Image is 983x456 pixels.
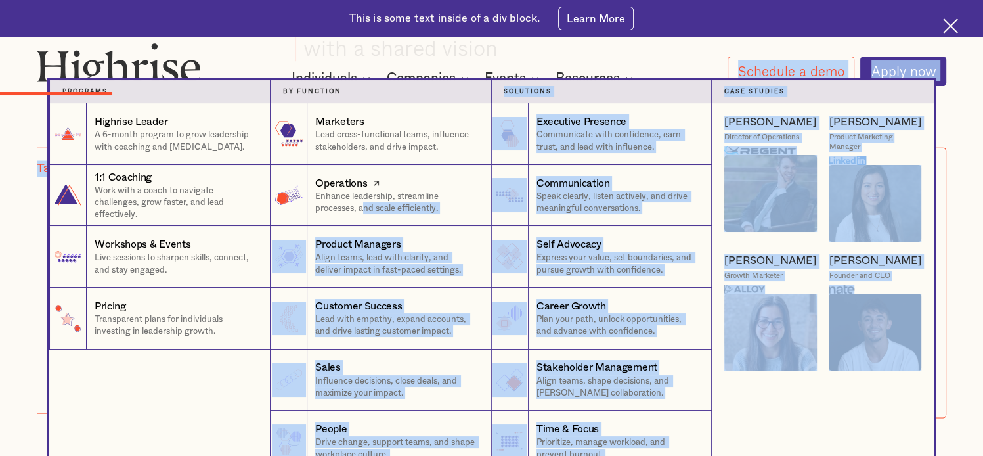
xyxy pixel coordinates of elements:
img: Highrise logo [37,43,201,93]
div: Director of Operations [724,133,800,143]
strong: by function [283,88,341,95]
a: MarketersLead cross-functional teams, influence stakeholders, and drive impact. [270,103,491,165]
a: PricingTransparent plans for individuals investing in leadership growth. [49,288,270,350]
div: Operations [315,176,367,191]
p: Enhance leadership, streamline processes, and scale efficiently. [315,191,479,215]
p: Align teams, shape decisions, and [PERSON_NAME] collaboration. [536,375,699,399]
a: 1:1 CoachingWork with a coach to navigate challenges, grow faster, and lead effectively. [49,165,270,227]
strong: Solutions [504,88,552,95]
div: People [315,422,347,436]
div: Self Advocacy [536,237,601,252]
img: Cross icon [943,18,958,34]
div: Sales [315,360,340,375]
a: Stakeholder ManagementAlign teams, shape decisions, and [PERSON_NAME] collaboration. [491,350,712,411]
div: Product Managers [315,237,401,252]
a: Executive PresenceCommunicate with confidence, earn trust, and lead with influence. [491,103,712,165]
div: Highrise Leader [95,114,167,129]
div: Individuals [292,70,357,86]
p: Lead with empathy, expand accounts, and drive lasting customer impact. [315,313,479,338]
div: Resources [556,70,620,86]
div: 1:1 Coaching [95,170,152,185]
a: Career GrowthPlan your path, unlock opportunities, and advance with confidence. [491,288,712,350]
div: Resources [556,70,637,86]
a: OperationsEnhance leadership, streamline processes, and scale efficiently. [270,165,491,227]
a: [PERSON_NAME] [724,254,817,269]
div: Events [485,70,543,86]
div: This is some text inside of a div block. [349,11,540,26]
a: Self AdvocacyExpress your value, set boundaries, and pursue growth with confidence. [491,226,712,288]
div: Customer Success [315,299,402,313]
div: Career Growth [536,299,606,313]
div: Workshops & Events [95,237,190,252]
p: A 6-month program to grow leadership with coaching and [MEDICAL_DATA]. [95,129,258,153]
a: [PERSON_NAME] [829,254,921,269]
a: Schedule a demo [728,57,854,86]
p: Work with a coach to navigate challenges, grow faster, and lead effectively. [95,185,258,221]
div: Events [485,70,526,86]
a: [PERSON_NAME] [724,116,817,130]
p: Lead cross-functional teams, influence stakeholders, and drive impact. [315,129,479,153]
strong: Programs [62,88,108,95]
p: Speak clearly, listen actively, and drive meaningful conversations. [536,191,699,215]
a: Customer SuccessLead with empathy, expand accounts, and drive lasting customer impact. [270,288,491,350]
div: Growth Marketer [724,271,783,281]
div: Communication [536,176,610,191]
p: Express your value, set boundaries, and pursue growth with confidence. [536,252,699,276]
a: [PERSON_NAME] [829,116,921,130]
div: Companies [387,70,473,86]
a: Highrise LeaderA 6-month program to grow leadership with coaching and [MEDICAL_DATA]. [49,103,270,165]
a: Product ManagersAlign teams, lead with clarity, and deliver impact in fast-paced settings. [270,226,491,288]
div: Founder and CEO [829,271,890,281]
p: Align teams, lead with clarity, and deliver impact in fast-paced settings. [315,252,479,276]
div: Product Marketing Manager [829,133,921,152]
div: Companies [387,70,456,86]
p: Live sessions to sharpen skills, connect, and stay engaged. [95,252,258,276]
a: Learn More [558,7,634,30]
a: CommunicationSpeak clearly, listen actively, and drive meaningful conversations. [491,165,712,227]
a: Apply now [860,57,946,87]
p: Plan your path, unlock opportunities, and advance with confidence. [536,313,699,338]
div: Individuals [292,70,374,86]
strong: Case Studies [724,88,785,95]
p: Influence decisions, close deals, and maximize your impact. [315,375,479,399]
p: Communicate with confidence, earn trust, and lead with influence. [536,129,699,153]
a: SalesInfluence decisions, close deals, and maximize your impact. [270,350,491,411]
a: Workshops & EventsLive sessions to sharpen skills, connect, and stay engaged. [49,226,270,288]
div: Pricing [95,299,126,313]
div: Stakeholder Management [536,360,657,375]
div: Executive Presence [536,114,626,129]
p: Transparent plans for individuals investing in leadership growth. [95,313,258,338]
div: Marketers [315,114,364,129]
div: Time & Focus [536,422,599,436]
